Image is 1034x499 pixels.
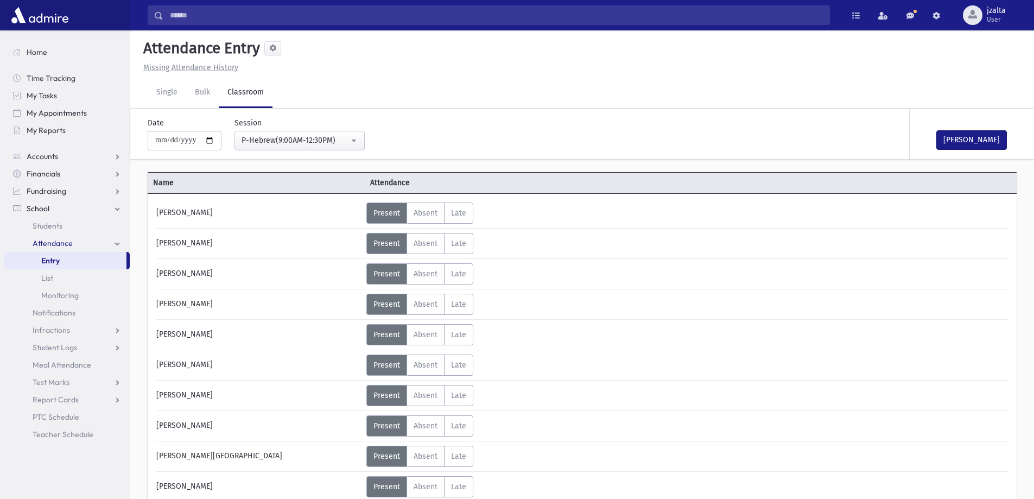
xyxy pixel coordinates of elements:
span: Home [27,47,47,57]
div: [PERSON_NAME] [151,415,366,437]
a: Accounts [4,148,130,165]
span: Meal Attendance [33,360,91,370]
span: Report Cards [33,395,79,405]
a: Missing Attendance History [139,63,238,72]
span: Absent [414,330,437,339]
a: List [4,269,130,287]
span: Late [451,209,466,218]
span: Present [373,421,400,431]
a: Monitoring [4,287,130,304]
div: [PERSON_NAME] [151,385,366,406]
span: Test Marks [33,377,69,387]
img: AdmirePro [9,4,71,26]
div: AttTypes [366,385,473,406]
a: Classroom [219,78,272,108]
div: AttTypes [366,415,473,437]
h5: Attendance Entry [139,39,260,58]
span: My Appointments [27,108,87,118]
label: Session [234,117,262,129]
span: Late [451,361,466,370]
span: Entry [41,256,60,266]
span: Absent [414,482,437,491]
span: Late [451,330,466,339]
a: My Reports [4,122,130,139]
span: Student Logs [33,343,77,352]
label: Date [148,117,164,129]
a: Single [148,78,186,108]
span: Name [148,177,365,188]
span: jzalta [987,7,1006,15]
span: School [27,204,49,213]
a: Notifications [4,304,130,321]
a: Bulk [186,78,219,108]
a: Home [4,43,130,61]
span: Present [373,239,400,248]
span: Present [373,452,400,461]
span: My Tasks [27,91,57,100]
span: Late [451,391,466,400]
span: Infractions [33,325,70,335]
div: [PERSON_NAME][GEOGRAPHIC_DATA] [151,446,366,467]
span: User [987,15,1006,24]
button: P-Hebrew(9:00AM-12:30PM) [234,131,365,150]
a: Infractions [4,321,130,339]
span: Late [451,421,466,431]
span: Absent [414,300,437,309]
span: Fundraising [27,186,66,196]
a: Test Marks [4,374,130,391]
div: AttTypes [366,324,473,345]
span: Late [451,239,466,248]
div: AttTypes [366,446,473,467]
div: [PERSON_NAME] [151,476,366,497]
span: Present [373,482,400,491]
span: Attendance [365,177,582,188]
div: [PERSON_NAME] [151,324,366,345]
span: Absent [414,452,437,461]
span: Present [373,330,400,339]
div: AttTypes [366,233,473,254]
span: Accounts [27,151,58,161]
span: Financials [27,169,60,179]
div: [PERSON_NAME] [151,294,366,315]
span: Absent [414,209,437,218]
a: School [4,200,130,217]
span: Present [373,391,400,400]
a: Financials [4,165,130,182]
a: PTC Schedule [4,408,130,426]
a: Time Tracking [4,70,130,87]
span: Notifications [33,308,75,318]
a: Meal Attendance [4,356,130,374]
span: Absent [414,421,437,431]
a: Student Logs [4,339,130,356]
span: Monitoring [41,290,79,300]
span: List [41,273,53,283]
span: PTC Schedule [33,412,79,422]
div: AttTypes [366,294,473,315]
span: Present [373,300,400,309]
a: My Tasks [4,87,130,104]
span: My Reports [27,125,66,135]
div: AttTypes [366,476,473,497]
div: P-Hebrew(9:00AM-12:30PM) [242,135,349,146]
u: Missing Attendance History [143,63,238,72]
a: Report Cards [4,391,130,408]
div: AttTypes [366,263,473,285]
span: Absent [414,361,437,370]
a: Attendance [4,235,130,252]
a: Students [4,217,130,235]
span: Absent [414,269,437,279]
span: Attendance [33,238,73,248]
div: AttTypes [366,203,473,224]
div: AttTypes [366,355,473,376]
a: My Appointments [4,104,130,122]
span: Students [33,221,62,231]
span: Present [373,269,400,279]
a: Entry [4,252,126,269]
div: [PERSON_NAME] [151,355,366,376]
a: Teacher Schedule [4,426,130,443]
span: Late [451,300,466,309]
span: Absent [414,239,437,248]
span: Teacher Schedule [33,429,93,439]
span: Late [451,452,466,461]
span: Absent [414,391,437,400]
